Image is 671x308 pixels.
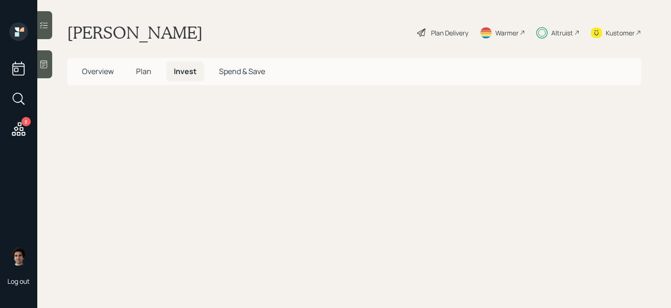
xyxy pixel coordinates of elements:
[21,117,31,126] div: 8
[7,277,30,286] div: Log out
[495,28,519,38] div: Warmer
[136,66,151,76] span: Plan
[431,28,468,38] div: Plan Delivery
[82,66,114,76] span: Overview
[67,22,203,43] h1: [PERSON_NAME]
[174,66,197,76] span: Invest
[606,28,635,38] div: Kustomer
[219,66,265,76] span: Spend & Save
[9,247,28,266] img: harrison-schaefer-headshot-2.png
[551,28,573,38] div: Altruist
